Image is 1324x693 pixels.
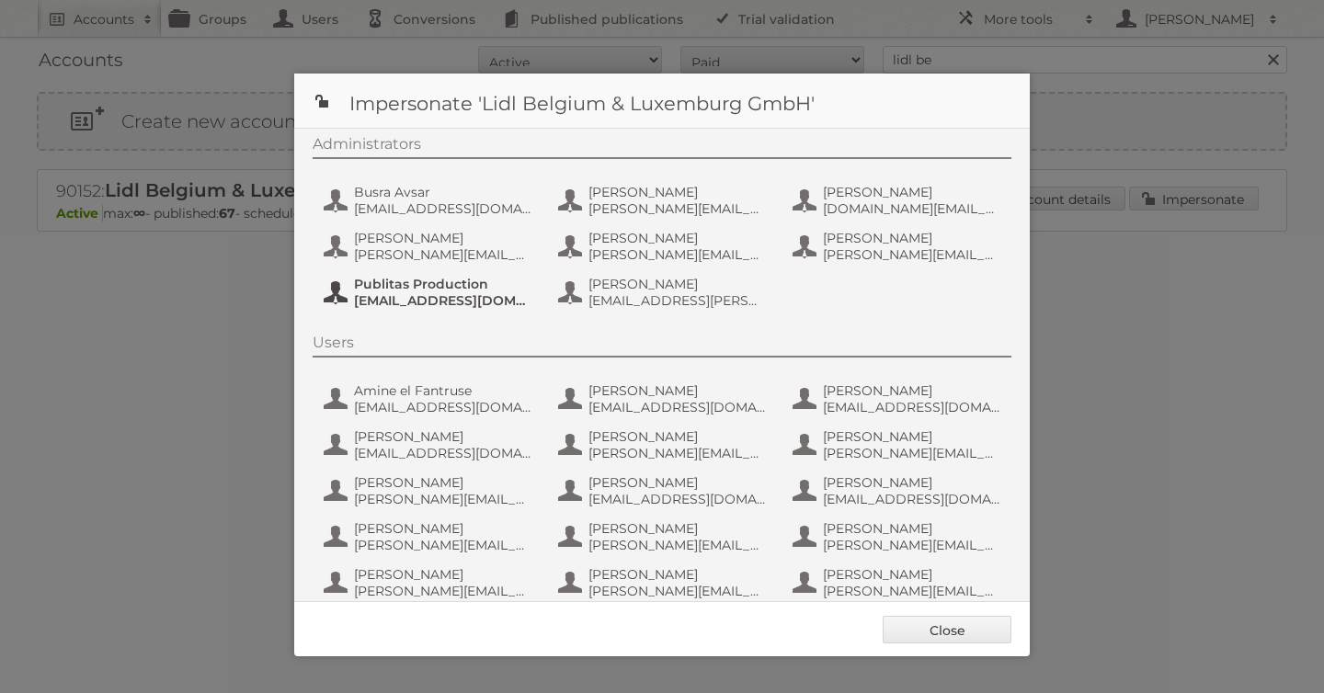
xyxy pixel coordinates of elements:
span: [EMAIL_ADDRESS][PERSON_NAME][DOMAIN_NAME] [588,292,767,309]
button: [PERSON_NAME] [EMAIL_ADDRESS][DOMAIN_NAME] [556,472,772,509]
span: [PERSON_NAME] [588,428,767,445]
a: Close [883,616,1011,643]
span: [PERSON_NAME] [354,230,532,246]
button: [PERSON_NAME] [PERSON_NAME][EMAIL_ADDRESS][DOMAIN_NAME] [322,472,538,509]
span: [PERSON_NAME] [823,230,1001,246]
span: [PERSON_NAME] [588,382,767,399]
span: [DOMAIN_NAME][EMAIL_ADDRESS][DOMAIN_NAME] [823,200,1001,217]
span: [EMAIL_ADDRESS][DOMAIN_NAME] [823,399,1001,415]
button: [PERSON_NAME] [EMAIL_ADDRESS][DOMAIN_NAME] [556,381,772,417]
span: [PERSON_NAME][EMAIL_ADDRESS][PERSON_NAME][DOMAIN_NAME] [823,445,1001,461]
span: [PERSON_NAME][EMAIL_ADDRESS][DOMAIN_NAME] [588,445,767,461]
span: [PERSON_NAME][EMAIL_ADDRESS][DOMAIN_NAME] [588,246,767,263]
span: Publitas Production [354,276,532,292]
span: [PERSON_NAME] [354,474,532,491]
span: [PERSON_NAME] [588,520,767,537]
span: [PERSON_NAME][EMAIL_ADDRESS][PERSON_NAME][DOMAIN_NAME] [354,537,532,553]
span: [PERSON_NAME][EMAIL_ADDRESS][DOMAIN_NAME] [823,537,1001,553]
span: [PERSON_NAME] [823,428,1001,445]
span: [PERSON_NAME][EMAIL_ADDRESS][DOMAIN_NAME] [354,491,532,507]
button: [PERSON_NAME] [DOMAIN_NAME][EMAIL_ADDRESS][DOMAIN_NAME] [791,182,1007,219]
span: [EMAIL_ADDRESS][DOMAIN_NAME] [354,399,532,415]
span: [PERSON_NAME] [354,428,532,445]
button: [PERSON_NAME] [PERSON_NAME][EMAIL_ADDRESS][DOMAIN_NAME] [322,228,538,265]
button: [PERSON_NAME] [PERSON_NAME][EMAIL_ADDRESS][DOMAIN_NAME] [556,228,772,265]
button: [PERSON_NAME] [PERSON_NAME][EMAIL_ADDRESS][PERSON_NAME][DOMAIN_NAME] [791,564,1007,601]
button: [PERSON_NAME] [EMAIL_ADDRESS][DOMAIN_NAME] [791,472,1007,509]
span: [PERSON_NAME] [823,566,1001,583]
span: [PERSON_NAME][EMAIL_ADDRESS][DOMAIN_NAME] [588,537,767,553]
span: [PERSON_NAME] [588,230,767,246]
button: Publitas Production [EMAIL_ADDRESS][DOMAIN_NAME] [322,274,538,311]
span: [PERSON_NAME][EMAIL_ADDRESS][PERSON_NAME][DOMAIN_NAME] [823,583,1001,599]
button: Amine el Fantruse [EMAIL_ADDRESS][DOMAIN_NAME] [322,381,538,417]
h1: Impersonate 'Lidl Belgium & Luxemburg GmbH' [294,74,1030,129]
button: [PERSON_NAME] [PERSON_NAME][EMAIL_ADDRESS][DOMAIN_NAME] [556,564,772,601]
button: [PERSON_NAME] [PERSON_NAME][EMAIL_ADDRESS][PERSON_NAME][DOMAIN_NAME] [322,564,538,601]
span: [PERSON_NAME] [823,520,1001,537]
span: [PERSON_NAME] [354,520,532,537]
span: [EMAIL_ADDRESS][DOMAIN_NAME] [354,292,532,309]
span: [PERSON_NAME] [823,184,1001,200]
button: [PERSON_NAME] [PERSON_NAME][EMAIL_ADDRESS][DOMAIN_NAME] [791,518,1007,555]
span: [PERSON_NAME] [823,382,1001,399]
button: [PERSON_NAME] [PERSON_NAME][EMAIL_ADDRESS][PERSON_NAME][DOMAIN_NAME] [322,518,538,555]
button: [PERSON_NAME] [PERSON_NAME][EMAIL_ADDRESS][DOMAIN_NAME] [556,182,772,219]
span: [PERSON_NAME][EMAIL_ADDRESS][DOMAIN_NAME] [823,246,1001,263]
span: [PERSON_NAME] [588,184,767,200]
span: [PERSON_NAME][EMAIL_ADDRESS][DOMAIN_NAME] [354,246,532,263]
button: [PERSON_NAME] [PERSON_NAME][EMAIL_ADDRESS][DOMAIN_NAME] [556,426,772,463]
span: [PERSON_NAME] [588,276,767,292]
span: [PERSON_NAME] [354,566,532,583]
span: [PERSON_NAME] [588,566,767,583]
span: [EMAIL_ADDRESS][DOMAIN_NAME] [588,399,767,415]
span: Busra Avsar [354,184,532,200]
span: [EMAIL_ADDRESS][DOMAIN_NAME] [588,491,767,507]
span: [EMAIL_ADDRESS][DOMAIN_NAME] [354,200,532,217]
div: Administrators [313,135,1011,159]
button: [PERSON_NAME] [EMAIL_ADDRESS][DOMAIN_NAME] [791,381,1007,417]
span: [PERSON_NAME][EMAIL_ADDRESS][PERSON_NAME][DOMAIN_NAME] [354,583,532,599]
button: [PERSON_NAME] [EMAIL_ADDRESS][PERSON_NAME][DOMAIN_NAME] [556,274,772,311]
button: Busra Avsar [EMAIL_ADDRESS][DOMAIN_NAME] [322,182,538,219]
button: [PERSON_NAME] [EMAIL_ADDRESS][DOMAIN_NAME] [322,426,538,463]
span: Amine el Fantruse [354,382,532,399]
span: [PERSON_NAME] [588,474,767,491]
span: [EMAIL_ADDRESS][DOMAIN_NAME] [354,445,532,461]
span: [PERSON_NAME][EMAIL_ADDRESS][DOMAIN_NAME] [588,583,767,599]
span: [PERSON_NAME][EMAIL_ADDRESS][DOMAIN_NAME] [588,200,767,217]
div: Users [313,334,1011,358]
button: [PERSON_NAME] [PERSON_NAME][EMAIL_ADDRESS][DOMAIN_NAME] [556,518,772,555]
button: [PERSON_NAME] [PERSON_NAME][EMAIL_ADDRESS][DOMAIN_NAME] [791,228,1007,265]
span: [PERSON_NAME] [823,474,1001,491]
button: [PERSON_NAME] [PERSON_NAME][EMAIL_ADDRESS][PERSON_NAME][DOMAIN_NAME] [791,426,1007,463]
span: [EMAIL_ADDRESS][DOMAIN_NAME] [823,491,1001,507]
